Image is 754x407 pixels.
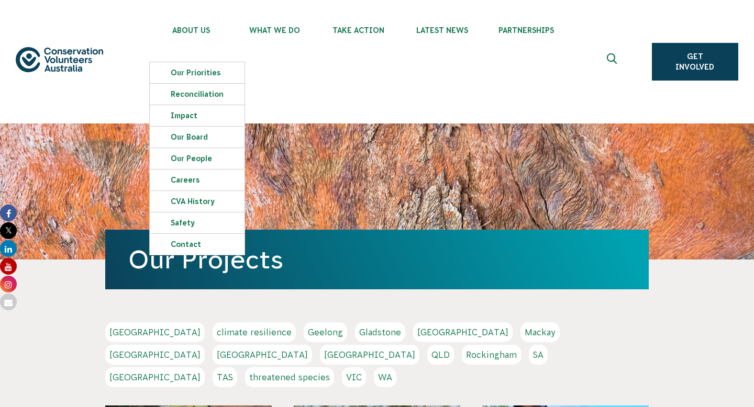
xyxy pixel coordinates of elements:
a: [GEOGRAPHIC_DATA] [320,345,419,365]
span: What We Do [233,26,317,35]
button: Expand search box Close search box [601,49,626,74]
a: Reconciliation [150,84,245,105]
a: [GEOGRAPHIC_DATA] [105,322,205,342]
a: [GEOGRAPHIC_DATA] [105,345,205,365]
span: Take Action [317,26,401,35]
a: TAS [213,367,237,387]
a: [GEOGRAPHIC_DATA] [413,322,513,342]
a: threatened species [245,367,334,387]
a: Rockingham [462,345,521,365]
a: [GEOGRAPHIC_DATA] [105,367,205,387]
a: Careers [150,169,245,190]
a: CVA history [150,191,245,212]
a: Contact [150,234,245,255]
a: SA [529,345,548,365]
img: logo.svg [16,47,103,73]
a: Our Projects [128,245,283,274]
span: Expand search box [606,53,619,70]
span: Partnerships [484,26,568,35]
a: VIC [342,367,366,387]
a: Safety [150,212,245,233]
a: Get Involved [652,43,738,81]
a: Geelong [304,322,347,342]
a: climate resilience [213,322,296,342]
a: Our Board [150,127,245,148]
a: QLD [427,345,454,365]
span: Latest News [401,26,484,35]
a: Gladstone [355,322,405,342]
a: [GEOGRAPHIC_DATA] [213,345,312,365]
span: About Us [149,26,233,35]
a: WA [374,367,396,387]
a: Impact [150,105,245,126]
a: Our People [150,148,245,169]
a: Mackay [520,322,560,342]
a: Our Priorities [150,62,245,83]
